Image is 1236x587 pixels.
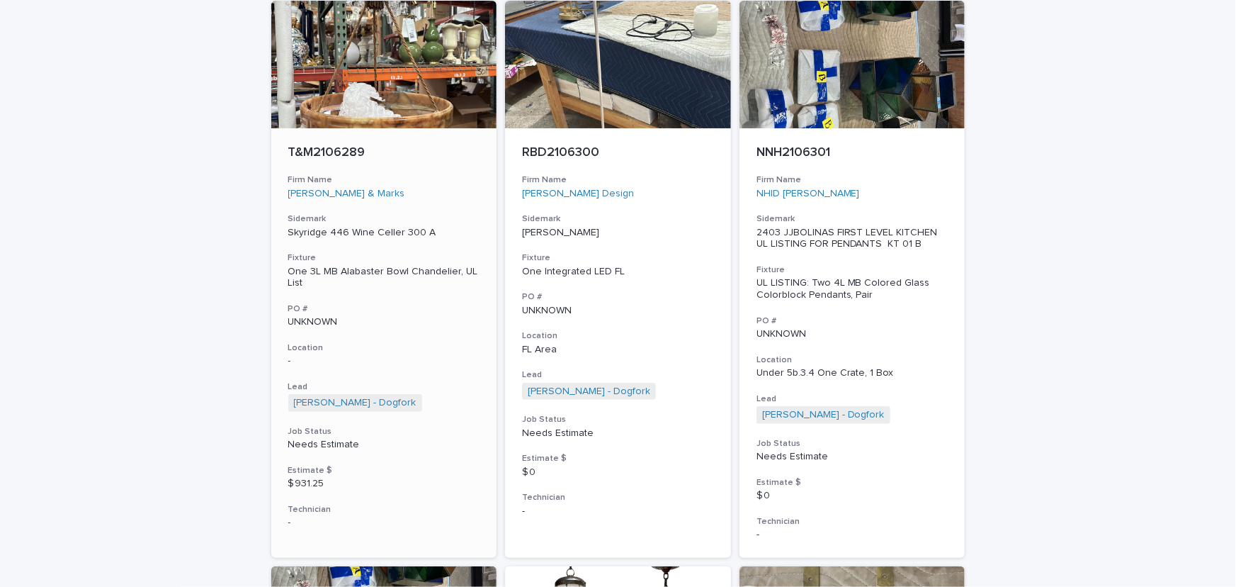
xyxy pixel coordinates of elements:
h3: PO # [288,303,480,315]
h3: Location [756,354,948,366]
h3: Technician [756,516,948,527]
p: - [288,517,480,529]
h3: Firm Name [522,174,714,186]
p: NNH2106301 [756,145,948,161]
h3: PO # [756,315,948,327]
p: [PERSON_NAME] [522,227,714,239]
h3: Fixture [522,252,714,264]
p: $ 0 [522,466,714,479]
h3: Sidemark [522,213,714,225]
h3: Technician [288,504,480,515]
a: [PERSON_NAME] - Dogfork [762,409,885,421]
p: Needs Estimate [288,439,480,451]
div: One Integrated LED FL [522,266,714,278]
p: - [756,529,948,541]
p: Under 5b.3.4 One Crate, 1 Box [756,367,948,379]
a: RBD2106300Firm Name[PERSON_NAME] Design Sidemark[PERSON_NAME]FixtureOne Integrated LED FLPO #UNKN... [505,1,731,558]
p: $ 931.25 [288,478,480,490]
a: NNH2106301Firm NameNHID [PERSON_NAME] Sidemark2403 JJBOLINAS FIRST LEVEL KITCHEN UL LISTING FOR P... [739,1,965,558]
p: RBD2106300 [522,145,714,161]
h3: Lead [756,393,948,405]
h3: Job Status [756,438,948,449]
p: Needs Estimate [756,451,948,463]
p: - [288,355,480,367]
h3: Lead [288,381,480,393]
p: 2403 JJBOLINAS FIRST LEVEL KITCHEN UL LISTING FOR PENDANTS KT 01 B [756,227,948,251]
h3: Fixture [288,252,480,264]
a: [PERSON_NAME] & Marks [288,188,405,200]
p: UNKNOWN [288,316,480,328]
h3: Estimate $ [756,477,948,488]
p: $ 0 [756,490,948,502]
h3: Sidemark [756,213,948,225]
p: UNKNOWN [756,328,948,340]
h3: Estimate $ [288,465,480,476]
p: Skyridge 446 Wine Celler 300 A [288,227,480,239]
a: [PERSON_NAME] Design [522,188,634,200]
h3: Location [288,342,480,354]
div: One 3L MB Alabaster Bowl Chandelier, UL List [288,266,480,290]
p: Needs Estimate [522,427,714,440]
p: - [522,505,714,518]
h3: Technician [522,492,714,503]
p: FL Area [522,344,714,356]
a: NHID [PERSON_NAME] [756,188,860,200]
a: [PERSON_NAME] - Dogfork [294,397,416,409]
h3: Location [522,330,714,342]
p: UNKNOWN [522,305,714,317]
h3: Job Status [288,426,480,437]
p: T&M2106289 [288,145,480,161]
a: T&M2106289Firm Name[PERSON_NAME] & Marks SidemarkSkyridge 446 Wine Celler 300 AFixtureOne 3L MB A... [271,1,497,558]
h3: Firm Name [756,174,948,186]
h3: Sidemark [288,213,480,225]
h3: Lead [522,369,714,381]
h3: Job Status [522,414,714,425]
h3: Fixture [756,264,948,276]
div: UL LISTING: Two 4L MB Colored Glass Colorblock Pendants, Pair [756,277,948,301]
h3: Estimate $ [522,453,714,464]
a: [PERSON_NAME] - Dogfork [528,386,650,398]
h3: Firm Name [288,174,480,186]
h3: PO # [522,291,714,303]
